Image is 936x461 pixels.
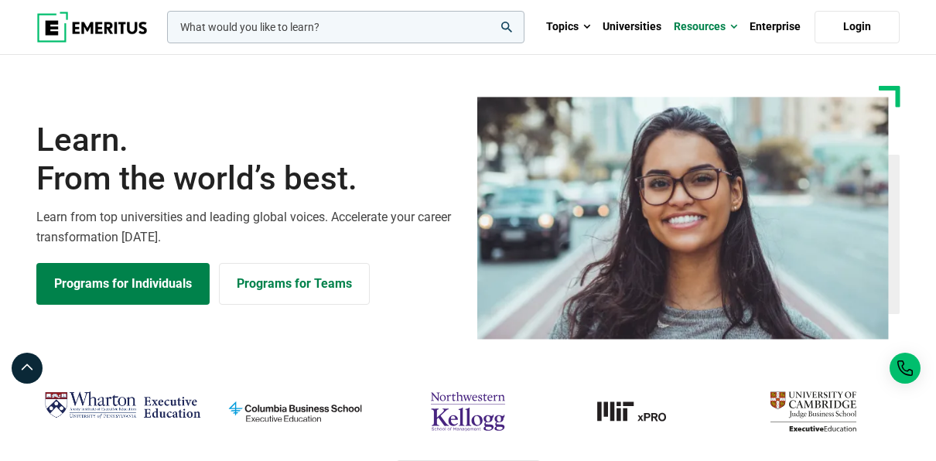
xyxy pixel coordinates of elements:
a: Explore Programs [36,263,210,305]
span: From the world’s best. [36,159,459,198]
img: columbia-business-school [217,386,374,437]
img: MIT xPRO [562,386,719,437]
h1: Learn. [36,121,459,199]
p: Learn from top universities and leading global voices. Accelerate your career transformation [DATE]. [36,207,459,247]
a: Explore for Business [219,263,370,305]
img: Learn from the world's best [477,97,889,340]
a: MIT-xPRO [562,386,719,437]
img: Wharton Executive Education [44,386,201,425]
img: cambridge-judge-business-school [735,386,892,437]
a: Login [815,11,900,43]
img: northwestern-kellogg [389,386,546,437]
input: woocommerce-product-search-field-0 [167,11,524,43]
